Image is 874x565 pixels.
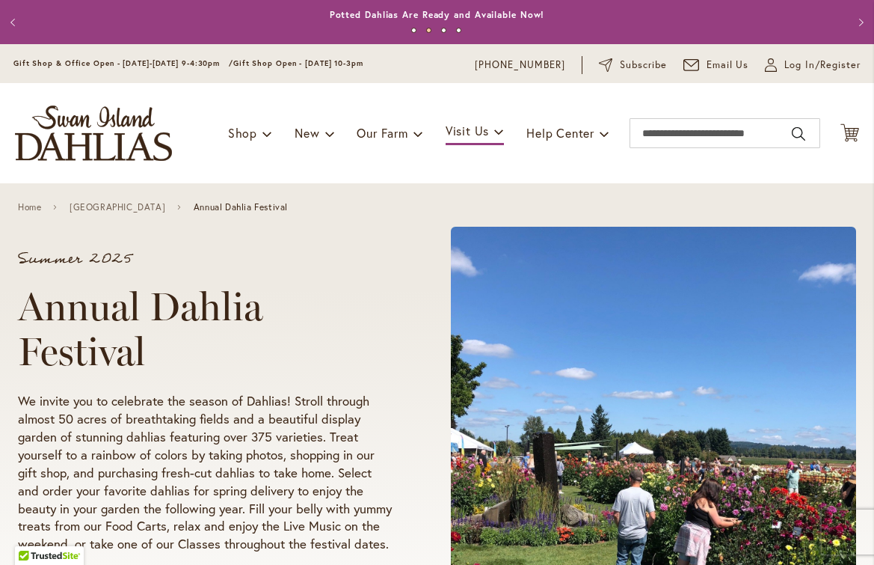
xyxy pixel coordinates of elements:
[784,58,861,73] span: Log In/Register
[18,392,394,554] p: We invite you to celebrate the season of Dahlias! Stroll through almost 50 acres of breathtaking ...
[441,28,446,33] button: 3 of 4
[683,58,749,73] a: Email Us
[18,202,41,213] a: Home
[15,106,172,161] a: store logo
[194,202,288,213] span: Annual Dahlia Festival
[475,58,565,73] a: [PHONE_NUMBER]
[446,123,489,138] span: Visit Us
[411,28,416,33] button: 1 of 4
[233,58,363,68] span: Gift Shop Open - [DATE] 10-3pm
[765,58,861,73] a: Log In/Register
[426,28,431,33] button: 2 of 4
[228,125,257,141] span: Shop
[456,28,461,33] button: 4 of 4
[844,7,874,37] button: Next
[330,9,545,20] a: Potted Dahlias Are Ready and Available Now!
[526,125,594,141] span: Help Center
[599,58,667,73] a: Subscribe
[295,125,319,141] span: New
[18,251,394,266] p: Summer 2025
[18,284,394,374] h1: Annual Dahlia Festival
[70,202,165,213] a: [GEOGRAPHIC_DATA]
[13,58,233,68] span: Gift Shop & Office Open - [DATE]-[DATE] 9-4:30pm /
[620,58,667,73] span: Subscribe
[707,58,749,73] span: Email Us
[357,125,407,141] span: Our Farm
